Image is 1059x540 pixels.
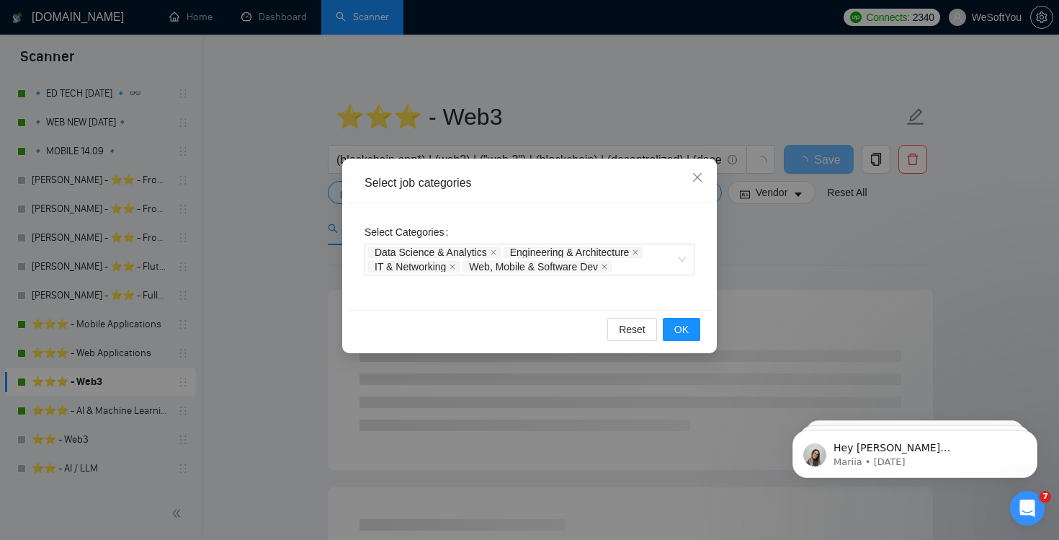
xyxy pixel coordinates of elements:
[375,247,487,257] span: Data Science & Analytics
[692,172,703,183] span: close
[607,318,657,341] button: Reset
[678,159,717,198] button: Close
[463,261,612,273] span: Web, Mobile & Software Dev
[663,318,700,341] button: OK
[510,247,630,257] span: Engineering & Architecture
[1040,491,1051,503] span: 7
[469,262,598,272] span: Web, Mobile & Software Dev
[365,175,694,191] div: Select job categories
[365,221,454,244] label: Select Categories
[449,263,456,270] span: close
[368,261,460,273] span: IT & Networking
[619,322,645,337] span: Reset
[63,42,247,268] span: Hey [PERSON_NAME][EMAIL_ADDRESS][DOMAIN_NAME], Looks like your Upwork agency WeSoftYou 🏆 Multi-aw...
[632,249,639,256] span: close
[601,263,608,270] span: close
[375,262,446,272] span: IT & Networking
[490,249,497,256] span: close
[504,247,643,258] span: Engineering & Architecture
[63,56,249,68] p: Message from Mariia, sent 4w ago
[1010,491,1045,526] iframe: Intercom live chat
[368,247,501,258] span: Data Science & Analytics
[674,322,689,337] span: OK
[771,400,1059,501] iframe: Intercom notifications message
